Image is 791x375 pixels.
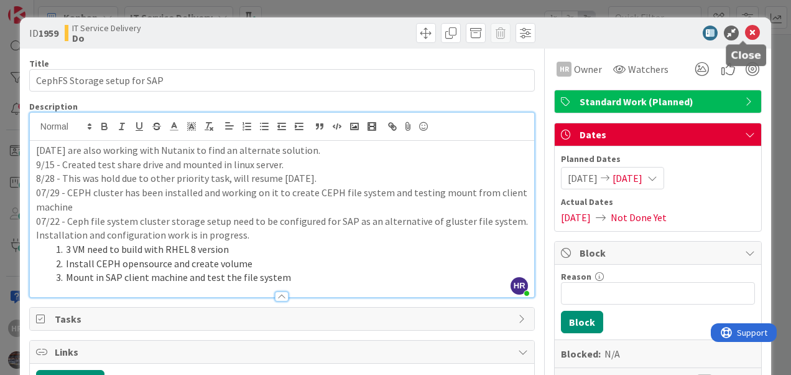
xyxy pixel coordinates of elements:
b: 1959 [39,27,58,39]
div: HR [557,62,571,77]
span: Dates [580,127,739,142]
span: HR [511,277,528,295]
p: [DATE] are also working with Nutanix to find an alternate solution. [36,143,528,158]
p: Installation and configuration work is in progress. [36,228,528,242]
span: Support [26,2,57,17]
span: Block [580,245,739,260]
input: type card name here... [29,69,535,92]
label: Reason [561,271,591,282]
b: Blocked: [561,346,601,361]
span: [DATE] [568,171,598,186]
span: [DATE] [613,171,642,186]
span: [DATE] [561,210,591,225]
span: Actual Dates [561,196,755,209]
h5: Close [731,49,761,61]
p: 07/22 - Ceph file system cluster storage setup need to be configured for SAP as an alternative of... [36,214,528,229]
span: Owner [574,62,602,77]
label: Title [29,58,49,69]
span: Tasks [55,311,512,326]
li: Install CEPH opensource and create volume [51,257,528,271]
span: ID [29,26,58,40]
p: 9/15 - Created test share drive and mounted in linux server. [36,158,528,172]
span: Planned Dates [561,153,755,166]
span: Description [29,101,78,112]
b: Do [72,33,141,43]
span: Watchers [628,62,668,77]
span: IT Service Delivery [72,23,141,33]
p: 07/29 - CEPH cluster has been installed and working on it to create CEPH file system and testing ... [36,186,528,214]
span: Standard Work (Planned) [580,94,739,109]
span: Links [55,344,512,359]
li: 3 VM need to build with RHEL 8 version [51,242,528,257]
li: Mount in SAP client machine and test the file system [51,270,528,285]
button: Block [561,311,603,333]
p: 8/28 - This was hold due to other priority task, will resume [DATE]. [36,171,528,186]
span: Not Done Yet [611,210,667,225]
div: N/A [604,346,620,361]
